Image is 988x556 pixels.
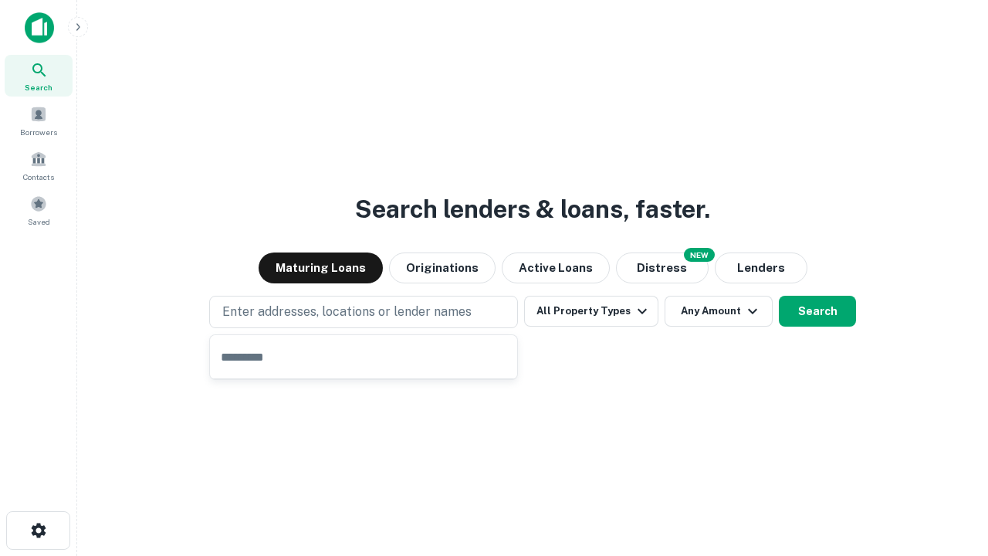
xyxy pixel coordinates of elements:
button: Any Amount [665,296,773,327]
div: NEW [684,248,715,262]
span: Search [25,81,52,93]
button: Search distressed loans with lien and other non-mortgage details. [616,253,709,283]
img: capitalize-icon.png [25,12,54,43]
button: Search [779,296,856,327]
button: Maturing Loans [259,253,383,283]
button: All Property Types [524,296,658,327]
a: Saved [5,189,73,231]
button: Active Loans [502,253,610,283]
button: Lenders [715,253,807,283]
a: Contacts [5,144,73,186]
button: Enter addresses, locations or lender names [209,296,518,328]
p: Enter addresses, locations or lender names [222,303,472,321]
span: Saved [28,215,50,228]
a: Borrowers [5,100,73,141]
h3: Search lenders & loans, faster. [355,191,710,228]
span: Contacts [23,171,54,183]
iframe: Chat Widget [911,432,988,507]
button: Originations [389,253,496,283]
a: Search [5,55,73,97]
span: Borrowers [20,126,57,138]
